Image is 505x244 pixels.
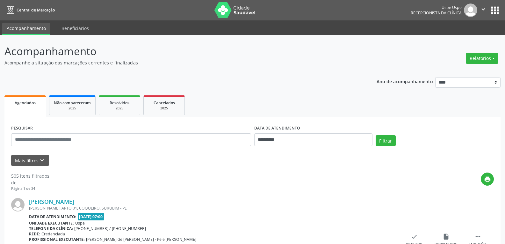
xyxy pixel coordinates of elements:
[2,23,50,35] a: Acompanhamento
[480,6,487,13] i: 
[148,106,180,111] div: 2025
[11,186,49,191] div: Página 1 de 34
[29,214,76,219] b: Data de atendimento:
[39,157,46,164] i: keyboard_arrow_down
[154,100,175,106] span: Cancelados
[474,233,481,240] i: 
[29,231,40,237] b: Rede:
[75,220,85,226] span: Uspe
[443,233,450,240] i: insert_drive_file
[411,233,418,240] i: check
[484,176,491,183] i: print
[57,23,93,34] a: Beneficiários
[29,198,74,205] a: [PERSON_NAME]
[11,173,49,179] div: 505 itens filtrados
[110,100,129,106] span: Resolvidos
[86,237,196,242] span: [PERSON_NAME] de [PERSON_NAME] - Pe e [PERSON_NAME]
[41,231,65,237] span: Credenciada
[464,4,477,17] img: img
[11,198,25,211] img: img
[17,7,55,13] span: Central de Marcação
[481,173,494,186] button: print
[4,5,55,15] a: Central de Marcação
[11,155,49,166] button: Mais filtroskeyboard_arrow_down
[11,123,33,133] label: PESQUISAR
[376,135,396,146] button: Filtrar
[29,220,74,226] b: Unidade executante:
[29,205,398,211] div: [PERSON_NAME], APTO 01, COQUEIRO, SURUBIM - PE
[104,106,135,111] div: 2025
[54,100,91,106] span: Não compareceram
[477,4,489,17] button: 
[411,5,462,10] div: Uspe Uspe
[11,179,49,186] div: de
[15,100,36,106] span: Agendados
[411,10,462,16] span: Recepcionista da clínica
[466,53,498,64] button: Relatórios
[377,77,433,85] p: Ano de acompanhamento
[29,226,73,231] b: Telefone da clínica:
[489,5,501,16] button: apps
[4,59,352,66] p: Acompanhe a situação das marcações correntes e finalizadas
[78,213,105,220] span: [DATE] 07:00
[254,123,300,133] label: DATA DE ATENDIMENTO
[4,43,352,59] p: Acompanhamento
[74,226,146,231] span: [PHONE_NUMBER] / [PHONE_NUMBER]
[54,106,91,111] div: 2025
[29,237,85,242] b: Profissional executante:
